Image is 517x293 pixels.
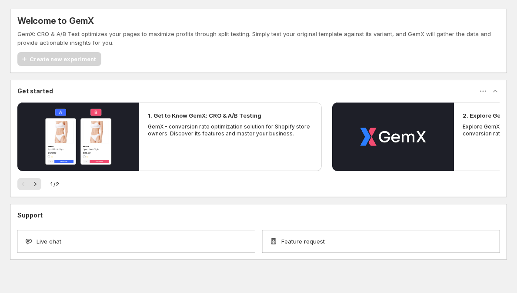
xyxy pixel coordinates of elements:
[50,180,59,188] span: 1 / 2
[17,102,139,171] button: Play video
[17,211,43,220] h3: Support
[148,111,261,120] h2: 1. Get to Know GemX: CRO & A/B Testing
[281,237,325,246] span: Feature request
[17,87,53,95] h3: Get started
[17,178,41,190] nav: Pagination
[37,237,61,246] span: Live chat
[29,178,41,190] button: Next
[17,30,500,47] p: GemX: CRO & A/B Test optimizes your pages to maximize profits through split testing. Simply test ...
[332,102,454,171] button: Play video
[17,16,94,26] h5: Welcome to GemX
[148,123,313,137] p: GemX - conversion rate optimization solution for Shopify store owners. Discover its features and ...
